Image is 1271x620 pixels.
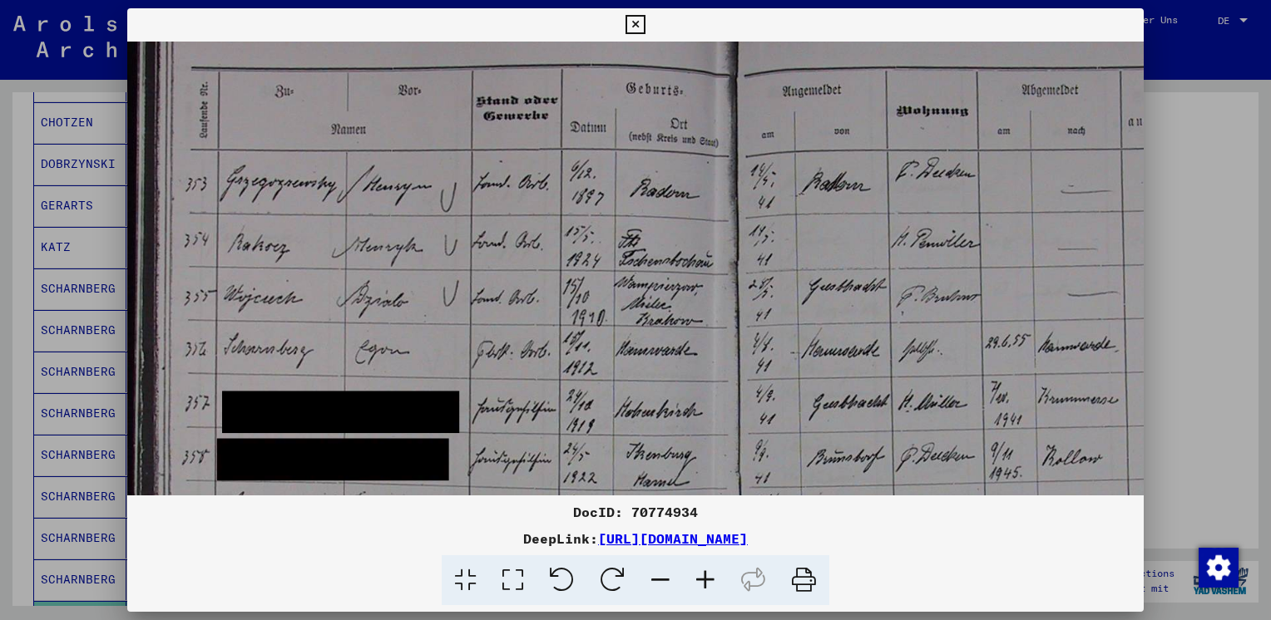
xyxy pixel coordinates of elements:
div: DocID: 70774934 [127,502,1144,522]
a: [URL][DOMAIN_NAME] [598,530,748,547]
div: DeepLink: [127,529,1144,549]
img: Zustimmung ändern [1199,548,1239,588]
div: Zustimmung ändern [1198,547,1238,587]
